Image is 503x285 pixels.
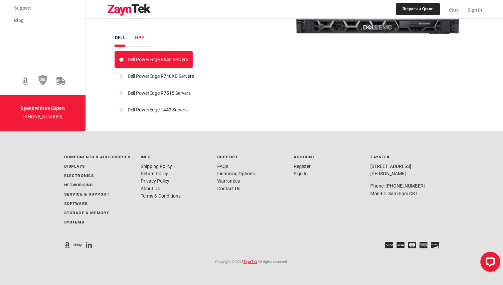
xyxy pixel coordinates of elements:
[294,164,311,169] a: Register
[64,164,85,169] a: Displays
[217,164,228,169] a: FAQs
[294,153,362,161] p: Account
[405,242,416,250] li: Mastercard
[38,74,48,86] img: 30 Day Return Policy
[64,220,84,224] a: Systems
[70,242,83,250] li: ZaynTek On Ebay
[463,2,482,18] a: Sign In
[141,171,168,176] a: Return Policy
[427,242,439,250] li: Discover
[119,90,191,95] a: Dell PowerEdge R7515 Servers
[82,242,92,250] li: linkedIn
[64,155,131,159] a: Components & Accessories
[141,153,209,161] p: Info
[416,242,428,250] li: AMEX
[107,4,151,16] img: logo
[217,153,286,161] p: Support
[21,105,65,111] strong: Speak with an Expert
[119,107,188,112] a: Dell PowerEdge T440 Servers
[141,186,160,191] a: About Us
[217,178,240,184] a: Warranties
[215,260,288,264] small: Copyright © 2025 All rights reserved.
[475,249,503,277] iframe: LiveChat chat widget
[370,183,425,189] a: Phone: [PHONE_NUMBER]
[244,260,257,264] a: ZaynTek
[119,73,194,79] a: Dell PowerEdge R740XD Servers
[217,171,255,176] a: Financing Options
[14,5,31,11] span: Support
[64,183,93,187] a: Networking
[141,193,181,199] a: Terms & Conditions
[396,3,440,16] a: Request a Quote
[393,242,405,250] li: Visa
[64,192,109,197] a: Service & Support
[217,186,240,191] a: Contact Us
[119,57,188,62] a: Dell PowerEdge R640 Servers
[64,173,94,178] a: Electronics
[294,171,308,176] a: Sign In
[23,114,63,119] a: [PHONE_NUMBER]
[382,242,393,250] li: PayPal
[141,164,172,169] a: Shipping Policy
[64,211,109,215] a: Storage & Memory
[449,7,458,13] span: Cart
[370,153,439,161] p: ZaynTek
[444,2,463,18] a: Cart
[14,17,24,23] span: Blog
[64,201,88,206] a: Software
[141,178,169,184] a: Privacy Policy
[64,242,70,250] li: ZaynTek On Amazon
